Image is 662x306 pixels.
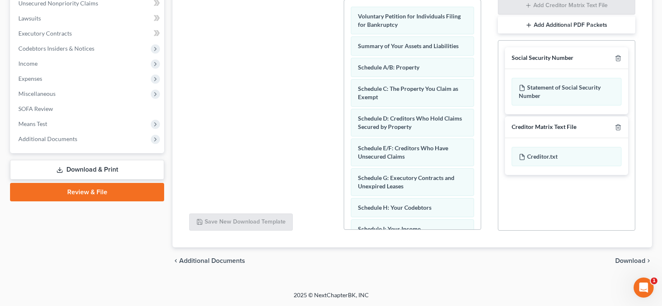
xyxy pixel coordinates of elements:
span: Download [615,257,645,264]
div: 2025 © NextChapterBK, INC [93,291,569,306]
span: 1 [651,278,657,284]
span: Expenses [18,75,42,82]
span: Miscellaneous [18,90,56,97]
span: Schedule H: Your Codebtors [358,204,431,211]
span: Codebtors Insiders & Notices [18,45,94,52]
span: Schedule G: Executory Contracts and Unexpired Leases [358,174,454,190]
i: chevron_right [645,257,652,264]
span: Schedule D: Creditors Who Hold Claims Secured by Property [358,115,462,130]
span: Schedule E/F: Creditors Who Have Unsecured Claims [358,144,448,160]
span: Summary of Your Assets and Liabilities [358,42,459,49]
span: Income [18,60,38,67]
a: chevron_left Additional Documents [172,257,245,264]
button: Save New Download Template [189,213,293,231]
span: Means Test [18,120,47,127]
i: chevron_left [172,257,179,264]
span: Voluntary Petition for Individuals Filing for Bankruptcy [358,13,461,28]
span: Lawsuits [18,15,41,22]
a: Review & File [10,183,164,201]
span: Schedule C: The Property You Claim as Exempt [358,85,458,100]
a: SOFA Review [12,101,164,116]
span: Additional Documents [18,135,77,142]
div: Statement of Social Security Number [512,78,621,105]
div: Creditor.txt [512,147,621,166]
div: Creditor Matrix Text File [512,123,576,131]
span: SOFA Review [18,105,53,112]
span: Schedule A/B: Property [358,64,419,71]
div: Social Security Number [512,54,573,62]
span: Executory Contracts [18,30,72,37]
span: Additional Documents [179,257,245,264]
a: Executory Contracts [12,26,164,41]
button: Download chevron_right [615,257,652,264]
span: Schedule I: Your Income [358,225,421,232]
iframe: Intercom live chat [634,278,654,298]
a: Download & Print [10,160,164,180]
button: Add Additional PDF Packets [498,16,635,34]
a: Lawsuits [12,11,164,26]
